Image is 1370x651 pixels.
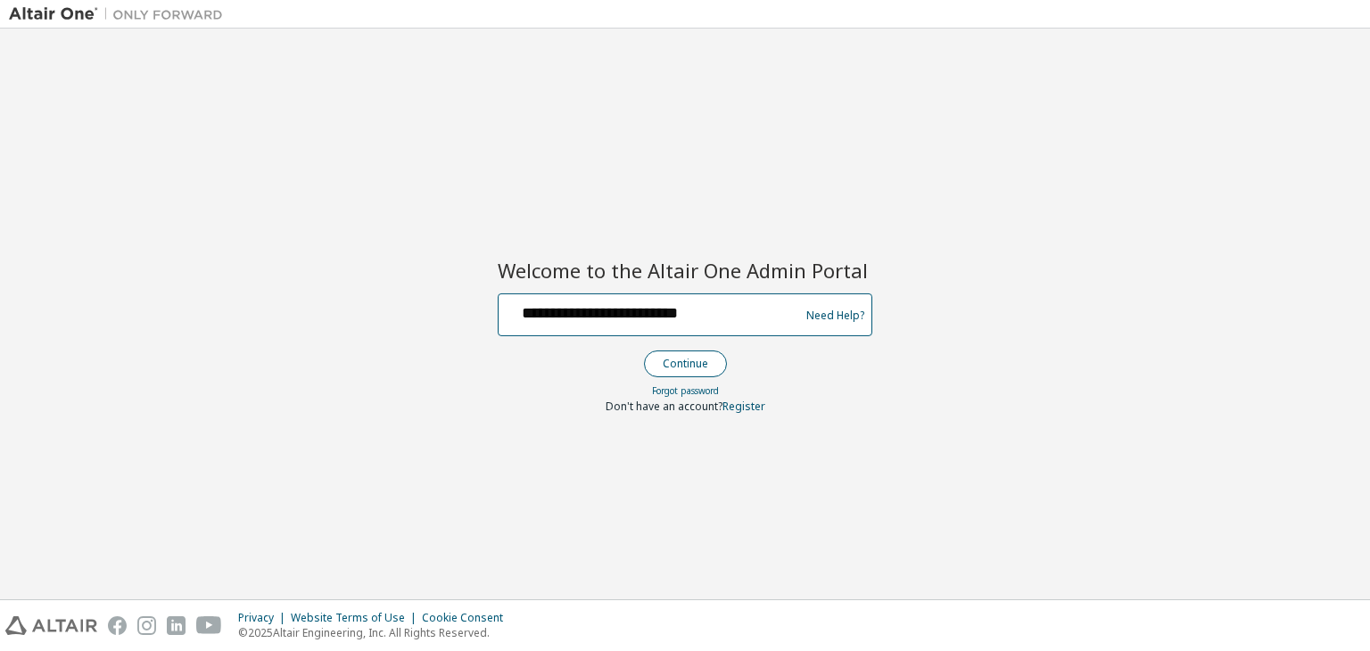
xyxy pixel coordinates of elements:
[422,611,514,625] div: Cookie Consent
[498,258,872,283] h2: Welcome to the Altair One Admin Portal
[238,611,291,625] div: Privacy
[5,616,97,635] img: altair_logo.svg
[137,616,156,635] img: instagram.svg
[291,611,422,625] div: Website Terms of Use
[644,350,727,377] button: Continue
[806,315,864,316] a: Need Help?
[238,625,514,640] p: © 2025 Altair Engineering, Inc. All Rights Reserved.
[9,5,232,23] img: Altair One
[722,399,765,414] a: Register
[606,399,722,414] span: Don't have an account?
[108,616,127,635] img: facebook.svg
[196,616,222,635] img: youtube.svg
[167,616,186,635] img: linkedin.svg
[652,384,719,397] a: Forgot password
